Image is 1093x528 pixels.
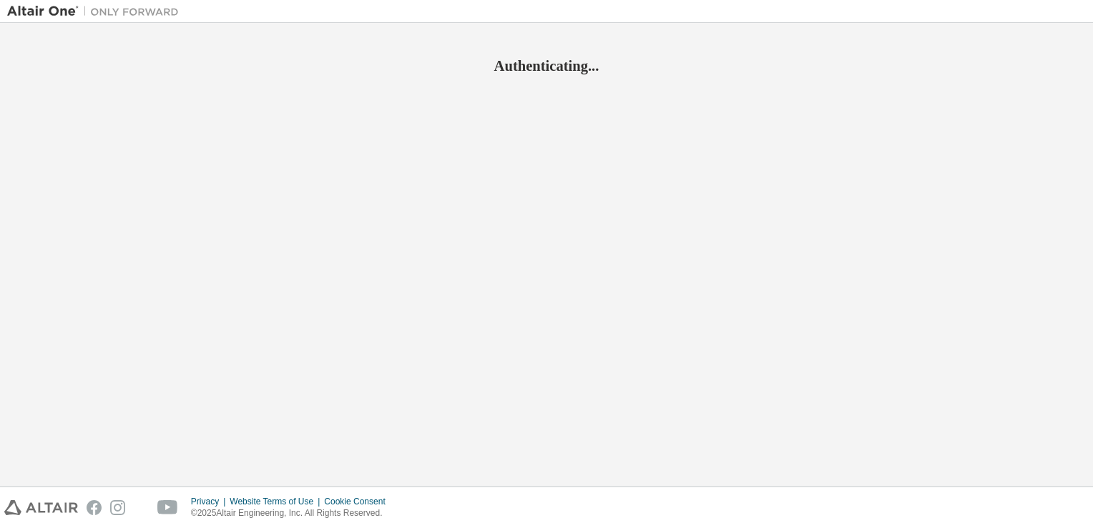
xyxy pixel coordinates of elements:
img: instagram.svg [110,500,125,515]
img: Altair One [7,4,186,19]
div: Website Terms of Use [230,496,324,507]
div: Cookie Consent [324,496,393,507]
img: facebook.svg [87,500,102,515]
img: youtube.svg [157,500,178,515]
h2: Authenticating... [7,57,1086,75]
p: © 2025 Altair Engineering, Inc. All Rights Reserved. [191,507,394,519]
div: Privacy [191,496,230,507]
img: altair_logo.svg [4,500,78,515]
